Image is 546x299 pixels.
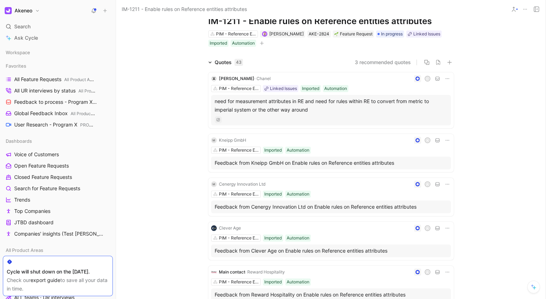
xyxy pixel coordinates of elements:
[6,137,32,145] span: Dashboards
[413,30,440,38] div: Linked Issues
[14,162,69,169] span: Open Feature Requests
[333,30,374,38] div: 🌱Feature Request
[3,85,113,96] a: All UR interviews by statusAll Product Areas
[14,185,80,192] span: Search for Feature Requests
[287,191,309,198] div: Automation
[80,122,106,128] span: PROGRAM X
[14,34,38,42] span: Ask Cycle
[3,6,42,16] button: AkeneoAkeneo
[14,121,96,129] span: User Research - Program X
[3,149,113,160] a: Voice of Customers
[264,235,282,242] div: Imported
[210,40,227,47] div: Imported
[334,32,338,36] img: 🌱
[219,235,259,242] div: PIM - Reference Entities
[334,30,373,38] div: Feature Request
[211,181,217,187] div: M
[6,49,30,56] span: Workspace
[215,247,447,255] div: Feedback from Clever Age on Enable rules on Reference entities attributes
[14,174,72,181] span: Closed Feature Requests
[3,74,113,85] a: All Feature RequestsAll Product Areas
[215,58,243,67] div: Quotes
[215,203,447,211] div: Feedback from Cenergy Innovation Ltd on Enable rules on Reference entities attributes
[3,21,113,32] div: Search
[263,32,266,36] img: avatar
[3,206,113,216] a: Top Companies
[14,98,98,106] span: Feedback to process - Program X
[215,290,447,299] div: Feedback from Reward Hospitality on Enable rules on Reference entities attributes
[5,7,12,14] img: Akeneo
[14,208,50,215] span: Top Companies
[216,30,256,38] div: PIM - Reference Entities
[215,97,447,114] div: need for measurement attributes in RE and need for rules within RE to convert from metric to impe...
[31,277,60,283] a: export guide
[269,31,304,36] span: [PERSON_NAME]
[254,76,271,81] span: · Chanel
[381,30,403,38] span: In progress
[219,137,246,144] div: Kneipp GmbH
[219,147,259,154] div: PIM - Reference Entities
[3,245,113,255] div: All Product Areas
[219,269,245,275] span: Main contact
[3,33,113,43] a: Ask Cycle
[6,62,26,69] span: Favorites
[78,88,112,94] span: All Product Areas
[355,58,411,67] button: 3 recommended quotes
[122,5,247,13] span: IM-1211 - Enable rules on Reference entities attributes
[211,76,217,81] img: logo
[64,77,98,82] span: All Product Areas
[14,219,54,226] span: JTBD dashboard
[219,181,265,188] div: Cenergy Innovation Ltd
[219,76,254,81] span: [PERSON_NAME]
[302,85,319,92] div: Imported
[425,182,430,187] div: A
[309,30,329,38] div: AKE-2824
[211,269,217,275] img: logo
[376,30,404,38] div: In progress
[219,225,241,232] div: Clever Age
[270,85,297,92] div: Linked Issues
[219,278,259,286] div: PIM - Reference Entities
[3,194,113,205] a: Trends
[3,119,113,130] a: User Research - Program XPROGRAM X
[14,196,30,203] span: Trends
[14,87,97,95] span: All UR interviews by status
[3,160,113,171] a: Open Feature Requests
[3,229,113,239] a: Companies' insights (Test [PERSON_NAME])
[287,147,309,154] div: Automation
[264,147,282,154] div: Imported
[3,108,113,119] a: Global Feedback InboxAll Product Areas
[208,16,454,27] h1: IM-1211 - Enable rules on Reference entities attributes
[245,269,285,275] span: · Reward Hospitality
[15,7,32,14] h1: Akeneo
[3,136,113,239] div: DashboardsVoice of CustomersOpen Feature RequestsClosed Feature RequestsSearch for Feature Reques...
[264,278,282,286] div: Imported
[235,59,243,66] div: 43
[14,76,95,83] span: All Feature Requests
[211,137,217,143] div: M
[205,58,246,67] div: Quotes43
[14,110,96,117] span: Global Feedback Inbox
[3,172,113,182] a: Closed Feature Requests
[3,97,113,107] a: Feedback to process - Program XPROGRAM X
[232,40,255,47] div: Automation
[7,276,109,293] div: Check our to save all your data in time.
[215,159,447,167] div: Feedback from Kneipp GmbH on Enable rules on Reference entities attributes
[3,217,113,228] a: JTBD dashboard
[3,47,113,58] div: Workspace
[14,230,104,237] span: Companies' insights (Test [PERSON_NAME])
[425,226,430,231] div: A
[7,267,109,276] div: Cycle will shut down on the [DATE].
[425,270,430,275] div: A
[264,191,282,198] div: Imported
[3,183,113,194] a: Search for Feature Requests
[14,22,31,31] span: Search
[425,77,430,81] div: C
[287,278,309,286] div: Automation
[219,191,259,198] div: PIM - Reference Entities
[3,136,113,146] div: Dashboards
[425,138,430,143] div: K
[6,247,43,254] span: All Product Areas
[71,111,105,116] span: All Product Areas
[219,85,259,92] div: PIM - Reference Entities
